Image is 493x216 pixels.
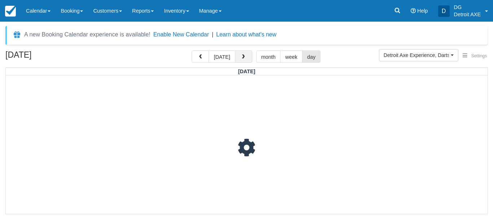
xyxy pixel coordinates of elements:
a: Learn about what's new [216,31,276,38]
span: Settings [471,53,487,58]
button: week [280,50,302,63]
p: Detroit AXE [454,11,481,18]
button: Detroit Axe Experience, Darts Detroit Experience [379,49,458,61]
h2: [DATE] [5,50,97,64]
i: Help [411,8,416,13]
p: DG [454,4,481,11]
div: A new Booking Calendar experience is available! [24,30,150,39]
span: | [212,31,213,38]
button: month [256,50,281,63]
button: [DATE] [209,50,235,63]
span: Detroit Axe Experience, Darts Detroit Experience [384,52,449,59]
span: Help [417,8,428,14]
button: Settings [458,51,491,61]
button: Enable New Calendar [153,31,209,38]
div: D [438,5,450,17]
button: day [302,50,320,63]
img: checkfront-main-nav-mini-logo.png [5,6,16,17]
span: [DATE] [238,69,256,74]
